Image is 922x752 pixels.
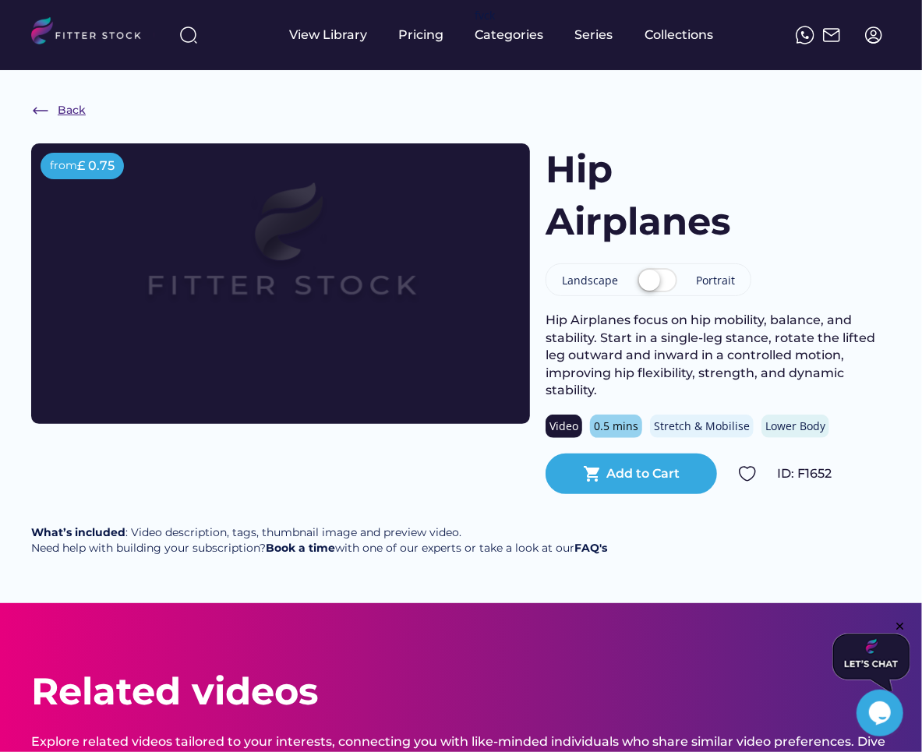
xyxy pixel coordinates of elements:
[31,525,125,539] strong: What’s included
[562,273,618,288] div: Landscape
[475,8,496,23] div: fvck
[857,690,906,736] iframe: chat widget
[864,26,883,44] img: profile-circle.svg
[738,464,757,483] img: Group%201000002324.svg
[645,26,714,44] div: Collections
[575,26,614,44] div: Series
[81,143,480,368] img: Frame%2079%20%281%29.svg
[179,26,198,44] img: search-normal%203.svg
[31,101,50,120] img: Frame%20%286%29.svg
[31,17,154,49] img: LOGO.svg
[77,157,115,175] div: £ 0.75
[549,418,578,434] div: Video
[399,26,444,44] div: Pricing
[574,541,607,555] a: FAQ's
[654,418,750,434] div: Stretch & Mobilise
[832,620,910,691] iframe: chat widget
[546,143,804,248] h1: Hip Airplanes
[777,465,891,482] div: ID: F1652
[50,158,77,174] div: from
[594,418,638,434] div: 0.5 mins
[583,464,602,483] button: shopping_cart
[475,26,544,44] div: Categories
[765,418,825,434] div: Lower Body
[31,525,607,556] div: : Video description, tags, thumbnail image and preview video. Need help with building your subscr...
[607,465,680,482] div: Add to Cart
[266,541,335,555] a: Book a time
[696,273,735,288] div: Portrait
[546,312,891,399] div: Hip Airplanes focus on hip mobility, balance, and stability. Start in a single-leg stance, rotate...
[290,26,368,44] div: View Library
[58,103,86,118] div: Back
[796,26,814,44] img: meteor-icons_whatsapp%20%281%29.svg
[822,26,841,44] img: Frame%2051.svg
[31,666,318,718] div: Related videos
